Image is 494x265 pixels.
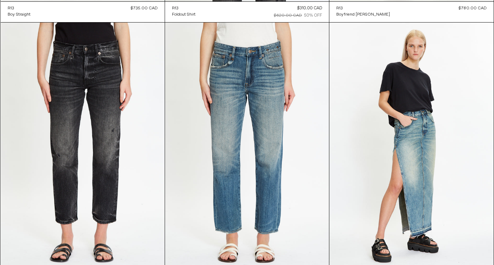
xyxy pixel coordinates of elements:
div: $780.00 CAD [459,5,487,11]
div: $310.00 CAD [297,5,322,11]
a: R13 [336,5,390,11]
div: $735.00 CAD [131,5,158,11]
div: $620.00 CAD [274,12,302,19]
div: 50% OFF [304,12,322,19]
div: Foldout Shirt [172,12,196,18]
a: R13 [8,5,31,11]
a: Boy Straight [8,11,31,18]
div: R13 [8,6,14,11]
div: Boy Straight [8,12,31,18]
a: R13 [172,5,196,11]
div: R13 [172,6,179,11]
a: Boyfriend [PERSON_NAME] [336,11,390,18]
a: Foldout Shirt [172,11,196,18]
div: R13 [336,6,343,11]
div: Boyfriend [PERSON_NAME] [336,12,390,18]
